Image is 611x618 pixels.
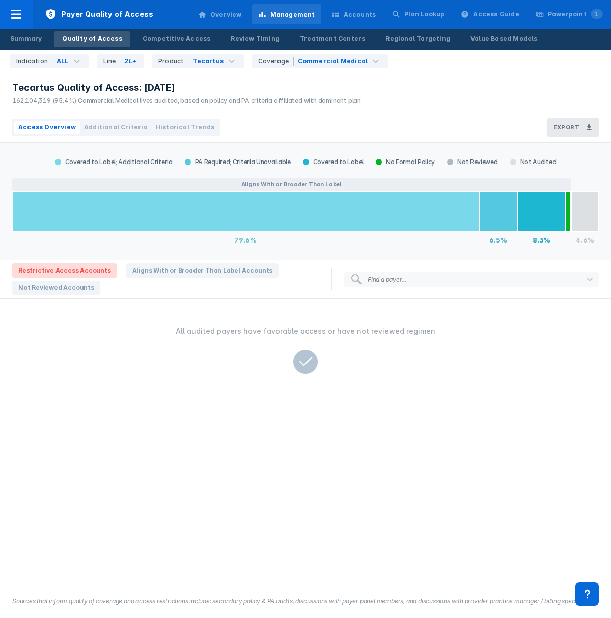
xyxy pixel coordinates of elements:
span: Access Overview [18,123,76,132]
div: 2L+ is the only option [97,54,144,68]
div: Access Guide [473,10,519,19]
div: Regional Targeting [385,34,450,43]
div: 6.5% [479,232,517,248]
div: Commercial Medical [298,57,368,66]
div: Not Audited [504,158,563,166]
span: Tecartus Quality of Access: [DATE] [12,82,175,94]
div: All audited payers have favorable access or have not reviewed regimen [6,325,605,337]
div: Tecartus [192,57,224,66]
a: Quality of Access [54,31,130,47]
div: 4.6% [572,232,599,248]
a: Value Based Models [462,31,546,47]
a: Overview [192,4,248,24]
a: Summary [2,31,50,47]
div: 79.6% [12,232,479,248]
div: Summary [10,34,42,43]
h3: Export [553,124,579,131]
div: Plan Lookup [404,10,445,19]
figcaption: Sources that inform quality of coverage and access restrictions include: secondary policy & PA au... [12,597,599,606]
span: Historical Trends [156,123,214,132]
div: ALL [57,57,69,66]
a: Competitive Access [134,31,219,47]
span: Not Reviewed Accounts [12,281,100,295]
div: Overview [210,10,242,19]
span: Additional Criteria [84,123,148,132]
div: Review Timing [231,34,280,43]
div: Product [158,57,188,66]
div: Management [270,10,315,19]
button: Additional Criteria [80,121,152,134]
div: Contact Support [575,582,599,606]
div: Value Based Models [470,34,538,43]
span: Aligns With or Broader Than Label Accounts [126,263,279,278]
div: 8.3% [517,232,566,248]
a: Regional Targeting [377,31,458,47]
div: Quality of Access [62,34,122,43]
div: 162,104,319 (95.4%) Commercial Medical lives audited, based on policy and PA criteria affiliated ... [12,96,361,105]
div: PA Required; Criteria Unavailable [179,158,297,166]
img: checkmark-gray_2x.png [293,350,318,374]
button: Export [547,118,599,137]
div: No Formal Policy [370,158,441,166]
div: Not Reviewed [441,158,504,166]
span: Restrictive Access Accounts [12,263,117,278]
div: Treatment Centers [300,34,365,43]
div: Find a payer... [368,276,406,283]
a: Review Timing [223,31,288,47]
div: Covered to Label [297,158,370,166]
div: Indication [16,57,52,66]
button: Access Overview [14,121,80,134]
div: Competitive Access [143,34,211,43]
div: Covered to Label; Additional Criteria [49,158,179,166]
div: Accounts [344,10,376,19]
div: Powerpoint [548,10,603,19]
button: Aligns With or Broader Than Label [12,178,571,191]
button: Historical Trends [152,121,218,134]
a: Accounts [325,4,382,24]
div: Coverage [258,57,294,66]
span: 1 [591,9,603,19]
a: Management [252,4,321,24]
a: Treatment Centers [292,31,373,47]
